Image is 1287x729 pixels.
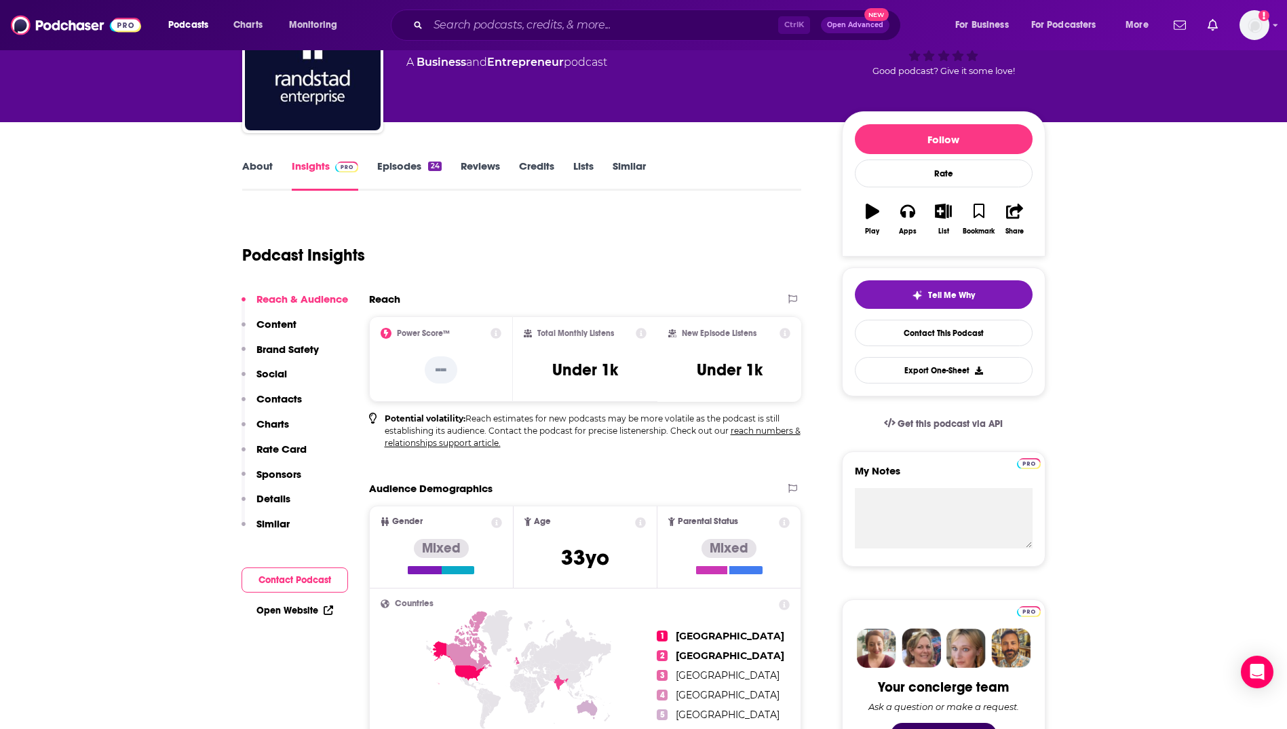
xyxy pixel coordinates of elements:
[938,227,949,236] div: List
[872,66,1015,76] span: Good podcast? Give it some love!
[487,56,564,69] a: Entrepreneur
[1240,10,1269,40] img: User Profile
[657,709,668,720] span: 5
[873,407,1014,441] a: Get this podcast via API
[855,357,1033,384] button: Export One-Sheet
[1022,14,1116,36] button: open menu
[242,392,302,417] button: Contacts
[256,468,301,481] p: Sponsors
[242,343,319,368] button: Brand Safety
[369,293,400,305] h2: Reach
[997,195,1032,244] button: Share
[657,650,668,661] span: 2
[242,417,289,443] button: Charts
[242,443,307,468] button: Rate Card
[256,417,289,430] p: Charts
[925,195,961,244] button: List
[280,14,355,36] button: open menu
[1005,227,1024,236] div: Share
[878,679,1009,696] div: Your concierge team
[676,709,780,721] span: [GEOGRAPHIC_DATA]
[657,690,668,700] span: 4
[242,318,296,343] button: Content
[1168,14,1191,37] a: Show notifications dropdown
[1240,10,1269,40] span: Logged in as maeghanchase
[385,413,802,449] p: Reach estimates for new podcasts may be more volatile as the podcast is still establishing its au...
[961,195,997,244] button: Bookmark
[1240,10,1269,40] button: Show profile menu
[256,367,287,380] p: Social
[292,160,359,191] a: InsightsPodchaser Pro
[392,517,423,526] span: Gender
[256,605,333,616] a: Open Website
[242,293,348,318] button: Reach & Audience
[369,482,493,495] h2: Audience Demographics
[397,329,450,338] h2: Power Score™
[827,22,883,29] span: Open Advanced
[385,413,465,424] b: Potential volatility:
[868,701,1019,712] div: Ask a question or make a request.
[159,14,226,36] button: open menu
[534,517,551,526] span: Age
[256,443,307,455] p: Rate Card
[385,426,801,448] a: reach numbers & relationships support article.
[11,12,141,38] img: Podchaser - Follow, Share and Rate Podcasts
[855,320,1033,346] a: Contact This Podcast
[963,227,995,236] div: Bookmark
[168,16,208,35] span: Podcasts
[855,195,890,244] button: Play
[890,195,925,244] button: Apps
[1241,656,1273,688] div: Open Intercom Messenger
[406,54,607,71] div: A podcast
[552,360,618,380] h3: Under 1k
[1017,604,1041,617] a: Pro website
[676,650,784,662] span: [GEOGRAPHIC_DATA]
[676,689,780,701] span: [GEOGRAPHIC_DATA]
[991,629,1031,668] img: Jon Profile
[256,517,290,530] p: Similar
[466,56,487,69] span: and
[395,599,434,608] span: Countries
[256,343,319,356] p: Brand Safety
[256,492,290,505] p: Details
[912,290,923,301] img: tell me why sparkle
[946,629,986,668] img: Jules Profile
[676,630,784,642] span: [GEOGRAPHIC_DATA]
[865,227,879,236] div: Play
[242,492,290,517] button: Details
[702,539,756,558] div: Mixed
[946,14,1026,36] button: open menu
[242,468,301,493] button: Sponsors
[417,56,466,69] a: Business
[1017,456,1041,469] a: Pro website
[899,227,917,236] div: Apps
[855,280,1033,309] button: tell me why sparkleTell Me Why
[1116,14,1166,36] button: open menu
[561,544,609,571] span: 33 yo
[657,670,668,681] span: 3
[697,360,763,380] h3: Under 1k
[242,245,365,265] h1: Podcast Insights
[1259,10,1269,21] svg: Add a profile image
[1031,16,1096,35] span: For Podcasters
[676,669,780,681] span: [GEOGRAPHIC_DATA]
[289,16,337,35] span: Monitoring
[1017,606,1041,617] img: Podchaser Pro
[242,567,348,593] button: Contact Podcast
[537,329,614,338] h2: Total Monthly Listens
[855,464,1033,488] label: My Notes
[864,8,889,21] span: New
[377,160,441,191] a: Episodes24
[256,318,296,331] p: Content
[657,631,668,641] span: 1
[857,629,896,668] img: Sydney Profile
[682,329,756,338] h2: New Episode Listens
[573,160,594,191] a: Lists
[233,16,263,35] span: Charts
[519,160,554,191] a: Credits
[242,367,287,392] button: Social
[1017,458,1041,469] img: Podchaser Pro
[461,160,500,191] a: Reviews
[242,517,290,542] button: Similar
